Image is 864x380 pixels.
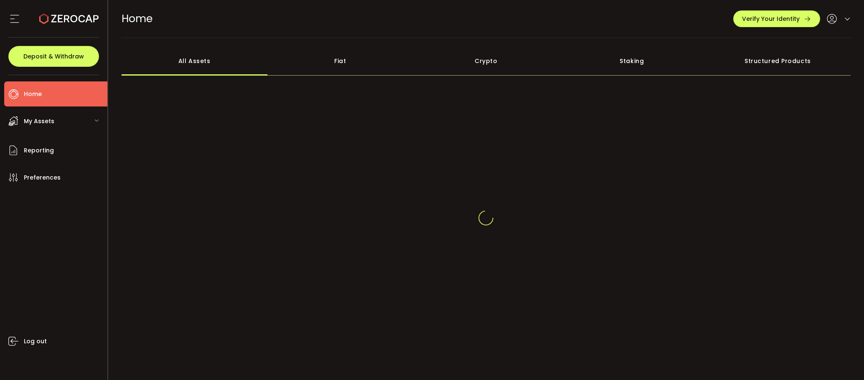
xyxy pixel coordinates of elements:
[23,53,84,59] span: Deposit & Withdraw
[559,46,705,76] div: Staking
[24,335,47,347] span: Log out
[122,11,152,26] span: Home
[8,46,99,67] button: Deposit & Withdraw
[24,172,61,184] span: Preferences
[413,46,559,76] div: Crypto
[24,144,54,157] span: Reporting
[267,46,413,76] div: Fiat
[705,46,851,76] div: Structured Products
[733,10,820,27] button: Verify Your Identity
[742,16,800,22] span: Verify Your Identity
[122,46,267,76] div: All Assets
[24,88,42,100] span: Home
[24,115,54,127] span: My Assets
